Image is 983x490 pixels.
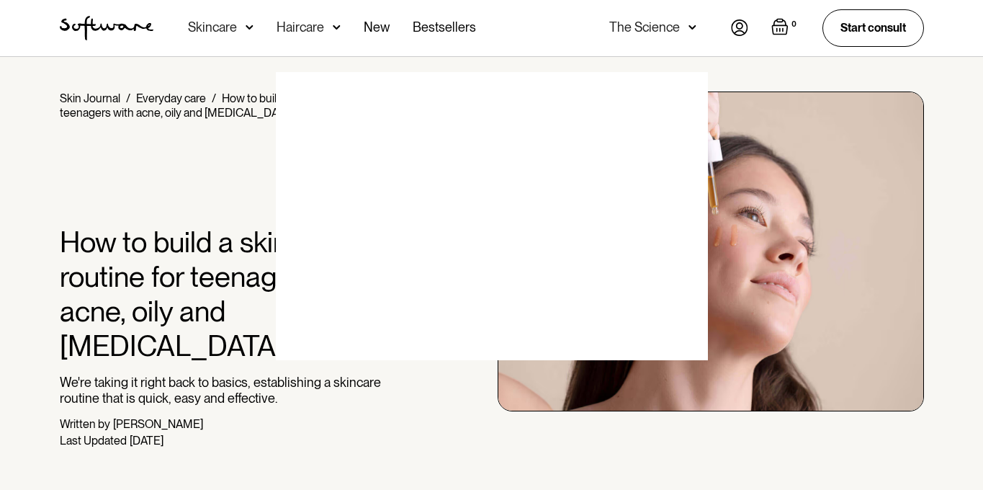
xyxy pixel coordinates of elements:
div: Skincare [188,20,237,35]
div: [DATE] [130,434,163,447]
div: / [126,92,130,105]
div: Haircare [277,20,324,35]
div: / [212,92,216,105]
div: Last Updated [60,434,127,447]
a: Skin Journal [60,92,120,105]
img: blank image [276,72,708,360]
img: arrow down [333,20,341,35]
a: Open empty cart [771,18,799,38]
h1: How to build a skincare routine for teenagers with acne, oily and [MEDICAL_DATA] [60,225,413,363]
div: [PERSON_NAME] [113,417,203,431]
img: arrow down [688,20,696,35]
div: The Science [609,20,680,35]
div: Written by [60,417,110,431]
a: home [60,16,153,40]
img: arrow down [246,20,253,35]
p: We're taking it right back to basics, establishing a skincare routine that is quick, easy and eff... [60,375,413,406]
div: 0 [789,18,799,31]
div: How to build a skincare routine for teenagers with acne, oily and [MEDICAL_DATA] [60,92,387,120]
a: Start consult [822,9,924,46]
a: Everyday care [136,92,206,105]
img: Software Logo [60,16,153,40]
